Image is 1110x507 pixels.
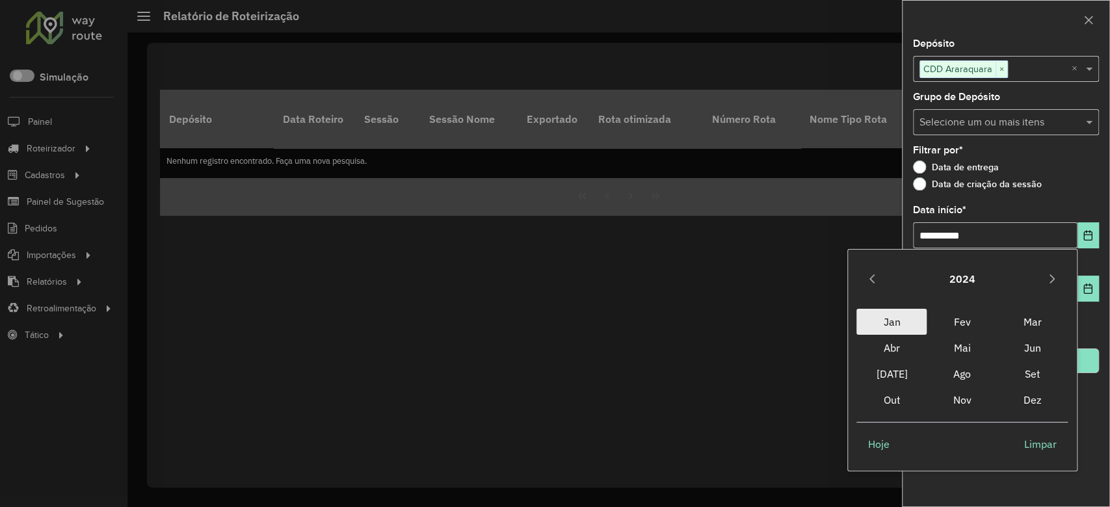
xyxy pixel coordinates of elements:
button: Hoje [856,432,900,458]
div: Choose Date [847,249,1077,471]
span: Set [997,361,1067,387]
span: Out [856,387,927,413]
span: [DATE] [856,361,927,387]
span: Jun [997,335,1067,361]
span: Fev [927,309,997,335]
button: Next Year [1042,268,1063,289]
label: Data início [913,202,966,218]
span: Nov [927,387,997,413]
span: CDD Araraquara [920,61,996,77]
span: Clear all [1072,61,1083,77]
span: Dez [997,387,1067,413]
button: Choose Date [1077,222,1099,248]
label: Depósito [913,36,955,51]
button: Choose Date [1077,276,1099,302]
span: × [996,62,1007,77]
label: Filtrar por [913,142,963,158]
button: Choose Year [944,263,981,294]
label: Grupo de Depósito [913,89,1000,105]
span: Ago [927,361,997,387]
button: Limpar [1013,432,1068,458]
span: Limpar [1024,436,1057,452]
button: Previous Year [862,268,882,289]
span: Abr [856,335,927,361]
span: Mai [927,335,997,361]
label: Data de entrega [913,161,999,174]
span: Hoje [867,436,889,452]
span: Mar [997,309,1067,335]
span: Jan [856,309,927,335]
label: Data de criação da sessão [913,177,1042,190]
